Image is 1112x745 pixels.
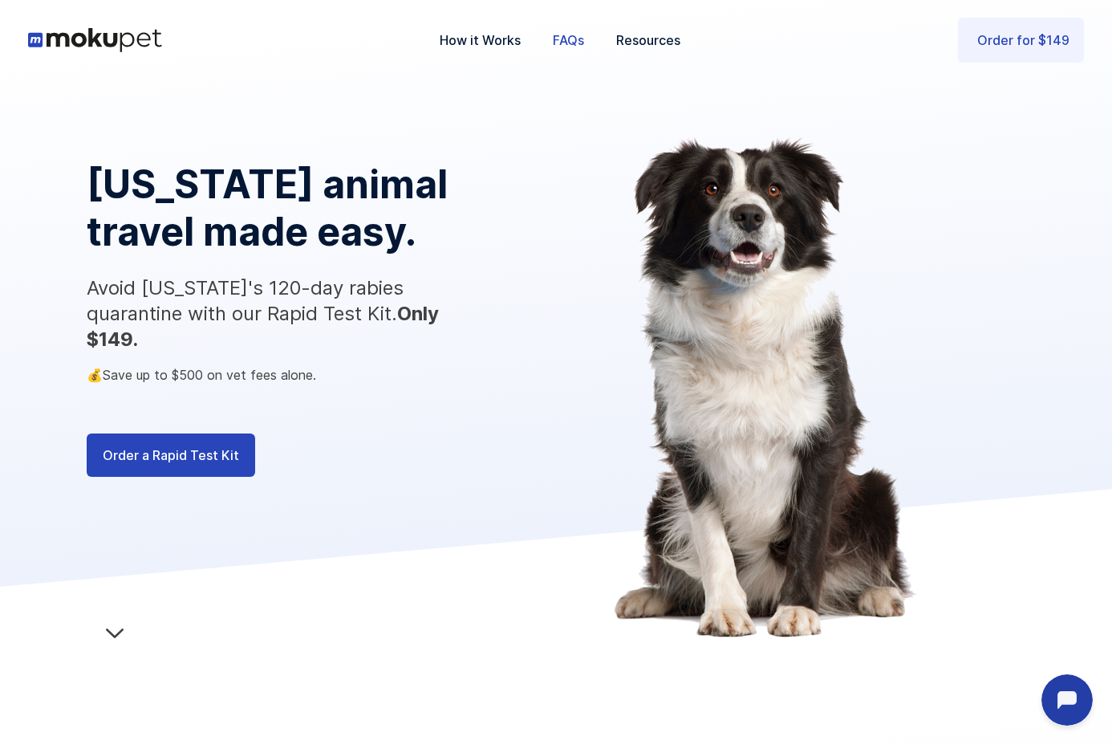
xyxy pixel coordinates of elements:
[28,28,162,52] a: home
[87,161,473,255] h1: [US_STATE] animal travel made easy.
[87,434,255,477] a: Order a Rapid Test Kit
[1041,674,1093,726] iframe: Botpress
[87,275,472,352] p: Avoid [US_STATE]'s 120-day rabies quarantine with our Rapid Test Kit.
[424,14,537,67] a: How it Works
[600,14,696,67] a: Resources
[958,18,1084,63] a: Order for $149
[977,30,1069,51] div: Order for $149
[537,14,600,67] a: FAQs
[87,364,544,385] div: 💰Save up to $500 on vet fees alone.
